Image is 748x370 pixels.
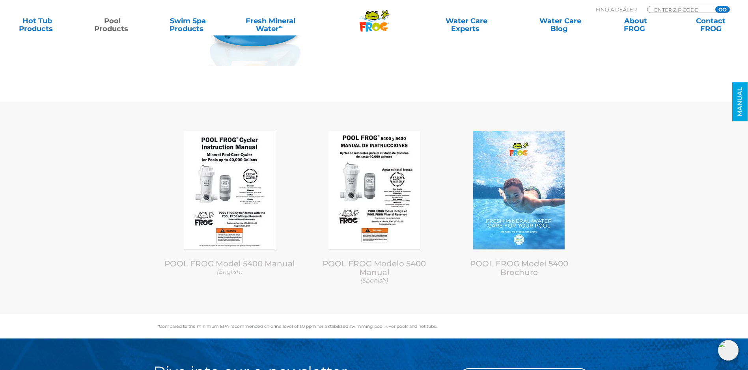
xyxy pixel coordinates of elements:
[681,17,740,33] a: ContactFROG
[217,268,242,275] em: (English)
[279,23,283,30] sup: ∞
[470,259,568,277] a: POOL FROG Model 5400 Brochure
[419,17,514,33] a: Water CareExperts
[184,131,275,249] img: Pool-Frog-Model-5400-Manual-English
[308,259,441,284] a: POOL FROG Modelo 5400 Manual (Spanish)
[328,131,420,249] img: Manual-PFIG-Spanish
[8,17,67,33] a: Hot TubProducts
[715,6,729,13] input: GO
[718,340,739,361] img: openIcon
[157,324,591,329] p: *Compared to the minimum EPA recommended chlorine level of 1.0 ppm for a stabilized swimming pool...
[159,17,217,33] a: Swim SpaProducts
[732,82,748,121] a: MANUAL
[531,17,589,33] a: Water CareBlog
[653,6,707,13] input: Zip Code Form
[360,277,388,284] em: (Spanish)
[596,6,637,13] p: Find A Dealer
[234,17,307,33] a: Fresh MineralWater∞
[83,17,142,33] a: PoolProducts
[163,259,296,276] a: POOL FROG Model 5400 Manual (English)
[606,17,665,33] a: AboutFROG
[473,131,565,249] img: PoolFrog-Brochure-2021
